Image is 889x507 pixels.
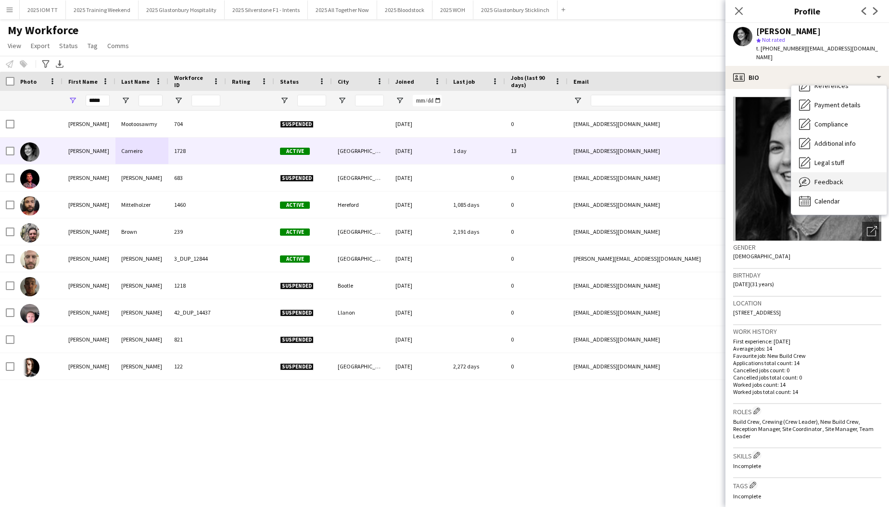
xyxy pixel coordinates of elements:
div: 13 [505,138,568,164]
span: View [8,41,21,50]
a: Tag [84,39,102,52]
input: City Filter Input [355,95,384,106]
span: Calendar [814,197,840,205]
div: [PERSON_NAME][EMAIL_ADDRESS][DOMAIN_NAME] [568,245,760,272]
div: 1 day [447,138,505,164]
span: City [338,78,349,85]
div: [EMAIL_ADDRESS][DOMAIN_NAME] [568,111,760,137]
div: Compliance [791,114,887,134]
input: Email Filter Input [591,95,754,106]
div: 2,272 days [447,353,505,380]
h3: Roles [733,406,881,416]
input: Status Filter Input [297,95,326,106]
h3: Birthday [733,271,881,279]
div: [PERSON_NAME] [63,326,115,353]
div: Carneiro [115,138,168,164]
span: Active [280,148,310,155]
span: Active [280,255,310,263]
div: Payment details [791,95,887,114]
h3: Skills [733,450,881,460]
div: [PERSON_NAME] [63,272,115,299]
span: My Workforce [8,23,78,38]
p: Cancelled jobs count: 0 [733,367,881,374]
span: Suspended [280,363,314,370]
span: Last job [453,78,475,85]
span: | [EMAIL_ADDRESS][DOMAIN_NAME] [756,45,878,61]
div: [EMAIL_ADDRESS][DOMAIN_NAME] [568,353,760,380]
div: [PERSON_NAME] [63,191,115,218]
h3: Work history [733,327,881,336]
span: Suspended [280,336,314,343]
div: Bootle [332,272,390,299]
div: [PERSON_NAME] [115,326,168,353]
app-action-btn: Advanced filters [40,58,51,70]
div: Hereford [332,191,390,218]
div: [GEOGRAPHIC_DATA] [332,138,390,164]
div: [GEOGRAPHIC_DATA] [332,218,390,245]
div: [PERSON_NAME] [115,165,168,191]
input: Last Name Filter Input [139,95,163,106]
div: Feedback [791,172,887,191]
div: [PERSON_NAME] [115,299,168,326]
span: Jobs (last 90 days) [511,74,550,89]
span: Active [280,228,310,236]
p: First experience: [DATE] [733,338,881,345]
div: Llanon [332,299,390,326]
button: Open Filter Menu [280,96,289,105]
span: [DEMOGRAPHIC_DATA] [733,253,790,260]
div: 1728 [168,138,226,164]
div: [PERSON_NAME] [63,218,115,245]
div: 2,191 days [447,218,505,245]
span: References [814,81,849,90]
span: [STREET_ADDRESS] [733,309,781,316]
div: 821 [168,326,226,353]
div: [DATE] [390,111,447,137]
h3: Gender [733,243,881,252]
app-action-btn: Export XLSX [54,58,65,70]
div: 1218 [168,272,226,299]
img: Andrew Smith [20,358,39,377]
button: Open Filter Menu [121,96,130,105]
h3: Profile [725,5,889,17]
span: Active [280,202,310,209]
button: Open Filter Menu [338,96,346,105]
p: Favourite job: New Build Crew [733,352,881,359]
div: [PERSON_NAME] [115,353,168,380]
span: Export [31,41,50,50]
span: Email [573,78,589,85]
div: 704 [168,111,226,137]
span: Payment details [814,101,861,109]
button: Open Filter Menu [68,96,77,105]
div: 0 [505,245,568,272]
div: [PERSON_NAME] [63,138,115,164]
button: Open Filter Menu [573,96,582,105]
div: 0 [505,299,568,326]
img: Andrew Oliver [20,304,39,323]
p: Cancelled jobs total count: 0 [733,374,881,381]
div: [EMAIL_ADDRESS][DOMAIN_NAME] [568,138,760,164]
div: [EMAIL_ADDRESS][DOMAIN_NAME] [568,326,760,353]
div: [PERSON_NAME] [63,245,115,272]
div: 0 [505,165,568,191]
div: [GEOGRAPHIC_DATA] [332,353,390,380]
span: Build Crew, Crewing (Crew Leader), New Build Crew, Reception Manager, Site Coordinator , Site Man... [733,418,874,440]
div: 0 [505,353,568,380]
span: Tag [88,41,98,50]
button: 2025 All Together Now [308,0,377,19]
img: Andrea Carneiro [20,142,39,162]
span: Last Name [121,78,150,85]
span: [DATE] (31 years) [733,280,774,288]
img: Andrew Merner [20,277,39,296]
div: References [791,76,887,95]
img: Andreas Larsen [20,169,39,189]
span: Joined [395,78,414,85]
span: Feedback [814,177,843,186]
div: [DATE] [390,245,447,272]
div: Mootoosawmy [115,111,168,137]
div: Brown [115,218,168,245]
button: 2025 Glastonbury Sticklinch [473,0,558,19]
div: Mittelholzer [115,191,168,218]
p: Applications total count: 14 [733,359,881,367]
a: View [4,39,25,52]
div: [EMAIL_ADDRESS][DOMAIN_NAME] [568,191,760,218]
